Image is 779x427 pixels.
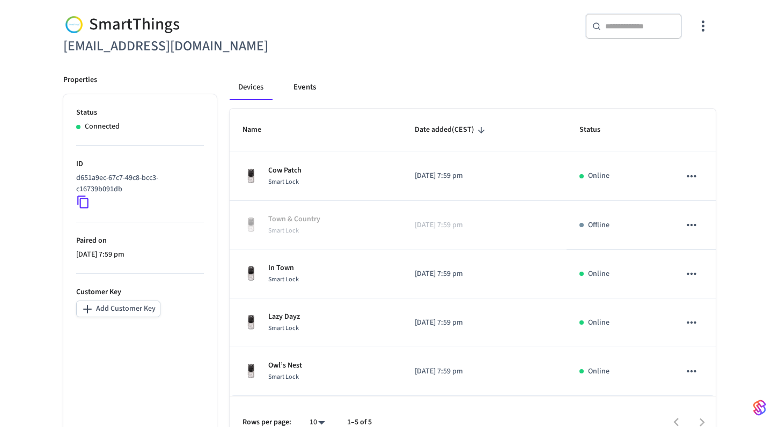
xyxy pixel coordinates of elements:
[415,220,554,231] p: [DATE] 7:59 pm
[268,214,320,225] p: Town & Country
[285,74,325,100] button: Events
[588,268,609,280] p: Online
[76,301,160,317] button: Add Customer Key
[242,314,260,331] img: Yale Assure Touchscreen Wifi Smart Lock, Satin Nickel, Front
[76,173,200,195] p: d651a9ec-67c7-49c8-bcc3-c16739b091db
[63,35,383,57] h6: [EMAIL_ADDRESS][DOMAIN_NAME]
[415,366,554,377] p: [DATE] 7:59 pm
[242,168,260,185] img: Yale Assure Touchscreen Wifi Smart Lock, Satin Nickel, Front
[415,317,554,328] p: [DATE] 7:59 pm
[242,216,260,234] img: Yale Assure Touchscreen Wifi Smart Lock, Satin Nickel, Front
[268,311,300,323] p: Lazy Dayz
[268,360,302,371] p: Owl’s Nest
[268,372,299,381] span: Smart Lock
[76,107,204,118] p: Status
[63,13,383,35] div: SmartThings
[242,363,260,380] img: Yale Assure Touchscreen Wifi Smart Lock, Satin Nickel, Front
[268,324,299,333] span: Smart Lock
[230,74,272,100] button: Devices
[415,268,554,280] p: [DATE] 7:59 pm
[230,74,716,100] div: connected account tabs
[76,235,204,246] p: Paired on
[415,170,554,182] p: [DATE] 7:59 pm
[268,226,299,235] span: Smart Lock
[268,177,299,186] span: Smart Lock
[76,287,204,298] p: Customer Key
[63,13,85,35] img: Smartthings Logo, Square
[242,122,275,138] span: Name
[268,165,302,176] p: Cow Patch
[85,121,120,132] p: Connected
[579,122,614,138] span: Status
[242,265,260,282] img: Yale Assure Touchscreen Wifi Smart Lock, Satin Nickel, Front
[268,275,299,284] span: Smart Lock
[76,159,204,170] p: ID
[76,249,204,260] p: [DATE] 7:59 pm
[268,263,299,274] p: In Town
[230,109,716,396] table: sticky table
[588,220,609,231] p: Offline
[588,366,609,377] p: Online
[753,399,766,416] img: SeamLogoGradient.69752ec5.svg
[415,122,488,138] span: Date added(CEST)
[588,317,609,328] p: Online
[588,170,609,182] p: Online
[63,74,97,86] p: Properties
